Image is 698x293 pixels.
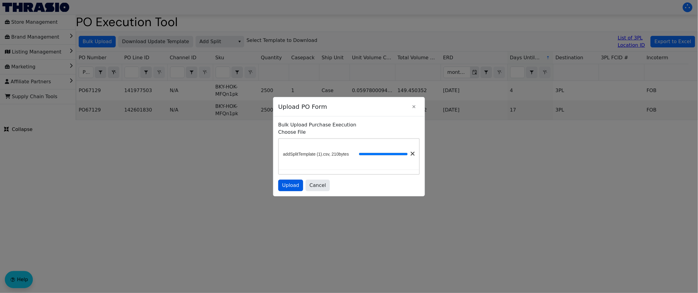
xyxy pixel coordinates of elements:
[408,101,420,112] button: Close
[278,129,420,136] label: Choose File
[310,182,326,189] span: Cancel
[306,180,330,191] button: Cancel
[278,180,303,191] button: Upload
[278,121,420,129] p: Bulk Upload Purchase Execution
[282,182,299,189] span: Upload
[283,151,349,157] span: addSplitTemplate (1).csv, 210bytes
[278,99,408,114] span: Upload PO Form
